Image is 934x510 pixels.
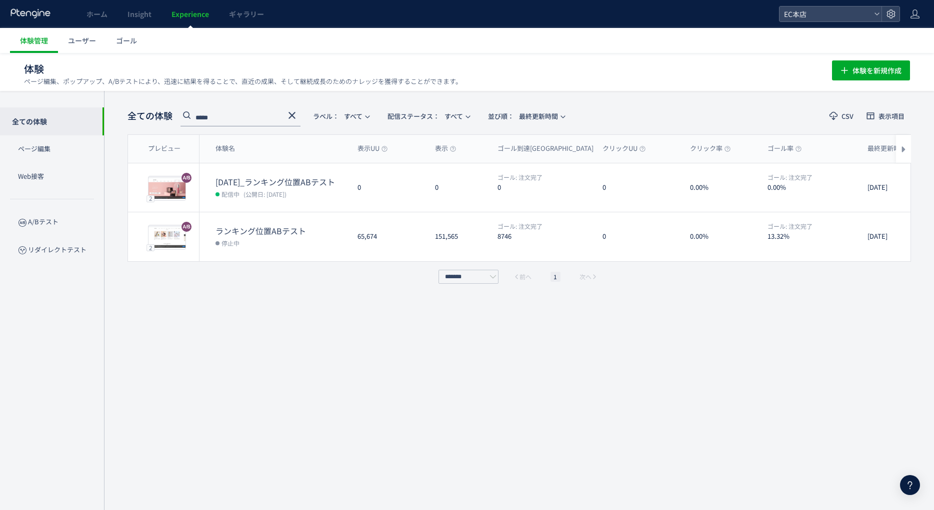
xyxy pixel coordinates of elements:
button: 表示項目 [860,108,911,124]
span: 全ての体験 [127,109,172,122]
span: 注文完了 [767,173,812,181]
span: Insight [127,9,151,19]
div: 0 [427,163,489,212]
dt: 8746 [497,231,594,241]
div: 0 [349,163,427,212]
span: すべて [313,108,362,124]
span: ギャラリー [229,9,264,19]
img: e60b16c7325680ac2c0069e161b0a8331757643157294.jpeg [148,177,185,200]
span: 最終更新時間 [488,108,558,124]
div: 151,565 [427,212,489,261]
span: 前へ [519,272,531,282]
button: CSV [823,108,860,124]
span: 表示 [435,144,456,153]
span: 停止中 [221,238,239,248]
button: 並び順：最終更新時間 [481,108,570,124]
span: 並び順： [488,111,514,121]
span: 体験名 [215,144,235,153]
span: 体験を新規作成 [852,60,901,80]
button: 配信ステータス​：すべて [381,108,475,124]
span: 注文完了 [497,173,542,181]
div: 0 [594,163,682,212]
span: (公開日: [DATE]) [243,190,286,198]
span: ゴール到達[GEOGRAPHIC_DATA] [497,144,601,153]
span: 注文完了 [767,222,812,230]
li: 1 [550,272,560,282]
span: 次へ [579,272,591,282]
div: 2 [146,244,154,251]
h1: 体験 [24,62,810,76]
span: ホーム [86,9,107,19]
dt: 0.00% [767,182,859,192]
span: プレビュー [148,144,180,153]
div: 0.00% [682,163,759,212]
span: CSV [841,113,853,119]
span: クリック率 [690,144,730,153]
span: Experience [171,9,209,19]
button: ラベル：すべて [306,108,375,124]
span: 表示UU [357,144,387,153]
dt: 2025_ランキング位置ABテスト [215,176,349,188]
div: 65,674 [349,212,427,261]
div: 0 [594,212,682,261]
span: 注文完了 [497,222,542,230]
span: 最終更新時間 [867,144,914,153]
span: 体験管理 [20,35,48,45]
span: 配信中 [221,189,239,199]
div: 2 [146,195,154,202]
p: ページ編集、ポップアップ、A/Bテストにより、迅速に結果を得ることで、直近の成果、そして継続成長のためのナレッジを獲得することができます。 [24,77,462,86]
dt: 0 [497,182,594,192]
div: 0.00% [682,212,759,261]
span: すべて [387,108,463,124]
span: ユーザー [68,35,96,45]
button: 前へ [510,272,534,282]
span: ゴール [116,35,137,45]
dt: ランキング位置ABテスト [215,225,349,237]
span: 表示項目 [878,113,904,119]
dt: 13.32% [767,231,859,241]
span: ラベル： [313,111,339,121]
div: pagination [436,270,603,284]
img: e60b16c7325680ac2c0069e161b0a8331732516505766.jpeg [148,226,185,249]
button: 体験を新規作成 [832,60,910,80]
span: EC本店 [781,6,870,21]
span: クリックUU [602,144,645,153]
span: ゴール率 [767,144,801,153]
button: 次へ [576,272,600,282]
span: 配信ステータス​： [387,111,439,121]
